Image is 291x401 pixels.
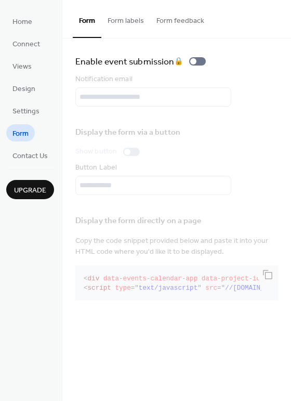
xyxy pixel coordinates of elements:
[12,61,32,72] span: Views
[14,185,46,196] span: Upgrade
[12,84,35,95] span: Design
[12,39,40,50] span: Connect
[6,124,35,141] a: Form
[6,12,38,30] a: Home
[6,102,46,119] a: Settings
[6,180,54,199] button: Upgrade
[12,128,29,139] span: Form
[6,35,46,52] a: Connect
[12,106,39,117] span: Settings
[6,147,54,164] a: Contact Us
[12,17,32,28] span: Home
[6,57,38,74] a: Views
[6,80,42,97] a: Design
[12,151,48,162] span: Contact Us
